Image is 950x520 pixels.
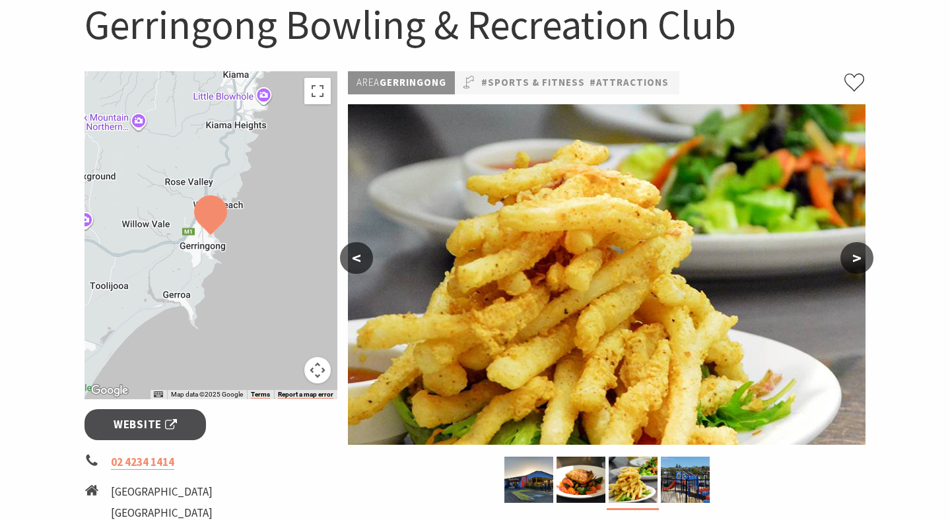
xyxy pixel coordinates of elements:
button: Map camera controls [304,357,331,383]
button: Keyboard shortcuts [154,390,163,399]
a: Website [85,409,207,440]
a: Open this area in Google Maps (opens a new window) [88,382,131,399]
a: Terms (opens in new tab) [251,391,270,399]
button: < [340,242,373,274]
a: Report a map error [278,391,333,399]
span: Map data ©2025 Google [171,391,243,398]
img: Google [88,382,131,399]
li: [GEOGRAPHIC_DATA] [111,483,239,501]
span: Website [114,416,177,434]
a: 02 4234 1414 [111,455,174,470]
a: #Attractions [590,75,669,91]
button: Toggle fullscreen view [304,78,331,104]
span: Area [356,76,380,88]
a: #Sports & Fitness [481,75,585,91]
button: > [840,242,873,274]
p: Gerringong [348,71,455,94]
